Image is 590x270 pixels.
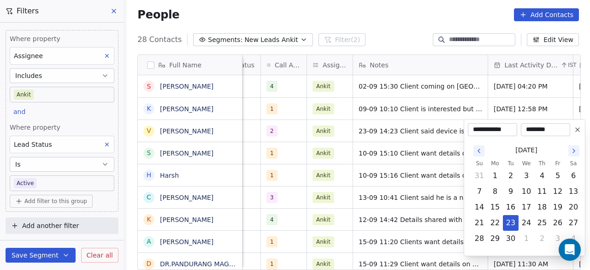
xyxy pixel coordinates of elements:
button: Tuesday, September 2nd, 2025 [503,168,518,183]
th: Friday [550,159,566,168]
button: Monday, September 22nd, 2025 [488,216,502,230]
table: September 2025 [472,159,581,246]
button: Tuesday, September 30th, 2025 [503,231,518,246]
th: Monday [487,159,503,168]
button: Sunday, September 28th, 2025 [472,231,487,246]
button: Saturday, September 13th, 2025 [566,184,581,199]
button: Friday, September 5th, 2025 [550,168,565,183]
button: Monday, September 29th, 2025 [488,231,502,246]
button: Monday, September 1st, 2025 [488,168,502,183]
button: Thursday, September 18th, 2025 [535,200,549,215]
button: Sunday, September 14th, 2025 [472,200,487,215]
button: Sunday, September 7th, 2025 [472,184,487,199]
button: Friday, September 12th, 2025 [550,184,565,199]
button: Thursday, September 4th, 2025 [535,168,549,183]
button: Wednesday, September 24th, 2025 [519,216,534,230]
button: Wednesday, September 17th, 2025 [519,200,534,215]
button: Today, Tuesday, September 23rd, 2025, selected [503,216,518,230]
span: [DATE] [515,145,537,155]
button: Thursday, September 11th, 2025 [535,184,549,199]
button: Saturday, September 6th, 2025 [566,168,581,183]
button: Friday, September 19th, 2025 [550,200,565,215]
th: Thursday [534,159,550,168]
button: Thursday, October 2nd, 2025 [535,231,549,246]
th: Sunday [472,159,487,168]
button: Sunday, September 21st, 2025 [472,216,487,230]
button: Wednesday, October 1st, 2025 [519,231,534,246]
button: Friday, October 3rd, 2025 [550,231,565,246]
button: Wednesday, September 3rd, 2025 [519,168,534,183]
button: Thursday, September 25th, 2025 [535,216,549,230]
button: Tuesday, September 9th, 2025 [503,184,518,199]
th: Wednesday [519,159,534,168]
button: Tuesday, September 16th, 2025 [503,200,518,215]
button: Monday, September 15th, 2025 [488,200,502,215]
th: Saturday [566,159,581,168]
th: Tuesday [503,159,519,168]
button: Saturday, September 20th, 2025 [566,200,581,215]
button: Wednesday, September 10th, 2025 [519,184,534,199]
button: Sunday, August 31st, 2025 [472,168,487,183]
button: Saturday, September 27th, 2025 [566,216,581,230]
button: Go to the Next Month [568,145,579,156]
button: Friday, September 26th, 2025 [550,216,565,230]
button: Saturday, October 4th, 2025 [566,231,581,246]
button: Go to the Previous Month [473,145,484,156]
button: Monday, September 8th, 2025 [488,184,502,199]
